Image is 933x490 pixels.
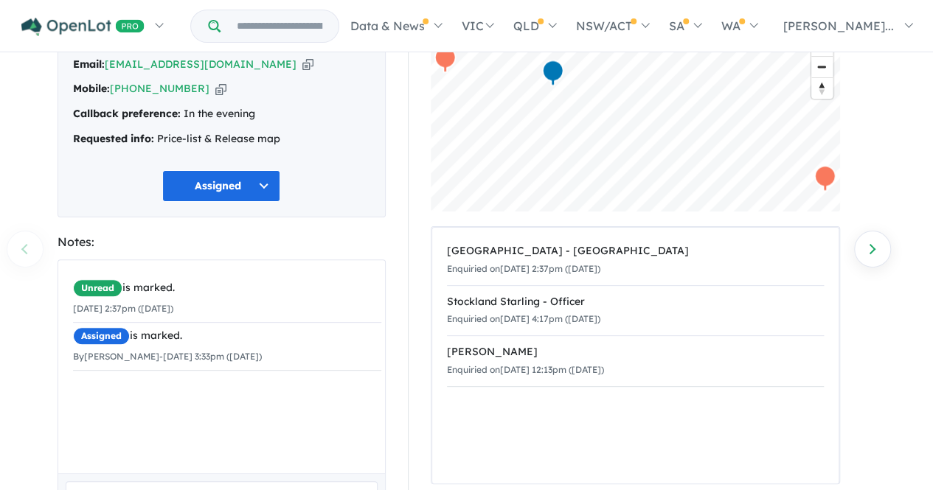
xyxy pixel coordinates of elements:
[73,303,173,314] small: [DATE] 2:37pm ([DATE])
[814,165,836,192] div: Map marker
[110,82,209,95] a: [PHONE_NUMBER]
[447,293,824,311] div: Stockland Starling - Officer
[73,279,381,297] div: is marked.
[447,263,600,274] small: Enquiried on [DATE] 2:37pm ([DATE])
[783,18,894,33] span: [PERSON_NAME]...
[105,57,296,71] a: [EMAIL_ADDRESS][DOMAIN_NAME]
[811,78,833,99] span: Reset bearing to north
[73,327,381,345] div: is marked.
[21,18,145,36] img: Openlot PRO Logo White
[447,364,604,375] small: Enquiried on [DATE] 12:13pm ([DATE])
[447,242,824,260] div: [GEOGRAPHIC_DATA] - [GEOGRAPHIC_DATA]
[811,56,833,77] button: Zoom out
[73,327,130,345] span: Assigned
[73,105,370,123] div: In the evening
[541,60,563,87] div: Map marker
[302,57,313,72] button: Copy
[447,285,824,337] a: Stockland Starling - OfficerEnquiried on[DATE] 4:17pm ([DATE])
[73,82,110,95] strong: Mobile:
[811,77,833,99] button: Reset bearing to north
[73,279,122,297] span: Unread
[162,170,280,202] button: Assigned
[73,130,370,148] div: Price-list & Release map
[447,343,824,361] div: [PERSON_NAME]
[73,132,154,145] strong: Requested info:
[223,10,336,42] input: Try estate name, suburb, builder or developer
[811,57,833,77] span: Zoom out
[73,107,181,120] strong: Callback preference:
[215,81,226,97] button: Copy
[434,46,456,74] div: Map marker
[58,232,386,252] div: Notes:
[73,57,105,71] strong: Email:
[447,313,600,324] small: Enquiried on [DATE] 4:17pm ([DATE])
[431,27,840,211] canvas: Map
[447,335,824,387] a: [PERSON_NAME]Enquiried on[DATE] 12:13pm ([DATE])
[447,235,824,286] a: [GEOGRAPHIC_DATA] - [GEOGRAPHIC_DATA]Enquiried on[DATE] 2:37pm ([DATE])
[73,351,262,362] small: By [PERSON_NAME] - [DATE] 3:33pm ([DATE])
